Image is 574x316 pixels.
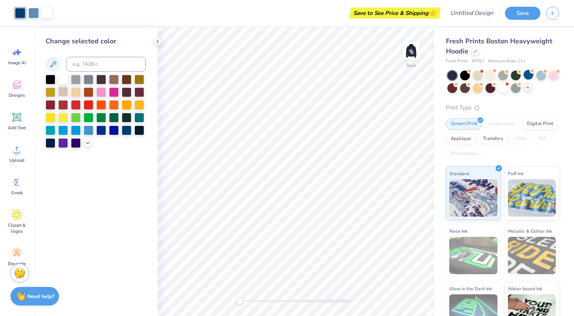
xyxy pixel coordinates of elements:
span: Standard [449,170,469,177]
div: Transfers [478,133,508,145]
span: Clipart & logos [4,222,29,234]
input: Untitled Design [444,6,499,21]
img: Metallic & Glitter Ink [508,237,556,274]
span: Minimum Order: 12 + [488,58,525,65]
div: Back [406,62,416,69]
div: Rhinestones [446,148,482,159]
div: Accessibility label [236,297,243,305]
div: Embroidery [484,118,520,130]
span: Neon Ink [449,227,468,235]
button: Save [505,7,540,20]
div: Print Type [446,103,559,112]
span: Water based Ink [508,285,542,292]
input: e.g. 7428 c [66,57,146,72]
img: Back [404,43,419,58]
span: 👉 [428,8,437,17]
span: Puff Ink [508,170,524,177]
span: Add Text [8,125,26,131]
span: Fresh Prints [446,58,468,65]
span: Image AI [8,60,26,66]
img: Neon Ink [449,237,497,274]
div: Change selected color [46,36,146,46]
span: Upload [9,157,24,163]
img: Standard [449,179,497,217]
strong: Need help? [27,293,54,300]
div: Foil [533,133,551,145]
span: Designs [9,92,25,98]
div: Digital Print [522,118,558,130]
span: Fresh Prints Boston Heavyweight Hoodie [446,37,552,56]
div: Applique [446,133,476,145]
span: Metallic & Glitter Ink [508,227,552,235]
div: Vinyl [510,133,531,145]
span: # FP87 [472,58,484,65]
img: Puff Ink [508,179,556,217]
div: Save to See Price & Shipping [351,7,439,19]
span: Greek [11,190,23,196]
span: Glow in the Dark Ink [449,285,492,292]
span: Decorate [8,261,26,267]
div: Screen Print [446,118,482,130]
